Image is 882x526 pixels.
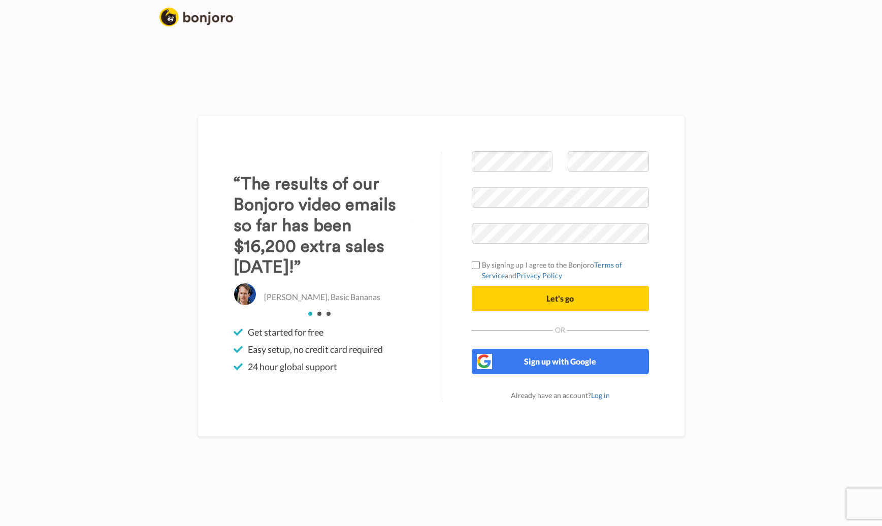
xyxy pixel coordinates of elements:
label: By signing up I agree to the Bonjoro and [472,259,649,281]
span: Get started for free [248,326,323,338]
span: Let's go [546,293,574,303]
img: logo_full.png [159,8,233,26]
span: Easy setup, no credit card required [248,343,383,355]
span: Sign up with Google [524,356,596,366]
a: Terms of Service [482,260,623,280]
span: 24 hour global support [248,360,337,373]
input: By signing up I agree to the BonjoroTerms of ServiceandPrivacy Policy [472,261,480,269]
a: Privacy Policy [516,271,562,280]
span: Already have an account? [511,391,610,400]
button: Sign up with Google [472,349,649,374]
img: Christo Hall, Basic Bananas [234,283,256,306]
p: [PERSON_NAME], Basic Bananas [264,291,380,303]
h3: “The results of our Bonjoro video emails so far has been $16,200 extra sales [DATE]!” [234,174,411,278]
button: Let's go [472,286,649,311]
a: Log in [591,391,610,400]
span: Or [553,326,567,334]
